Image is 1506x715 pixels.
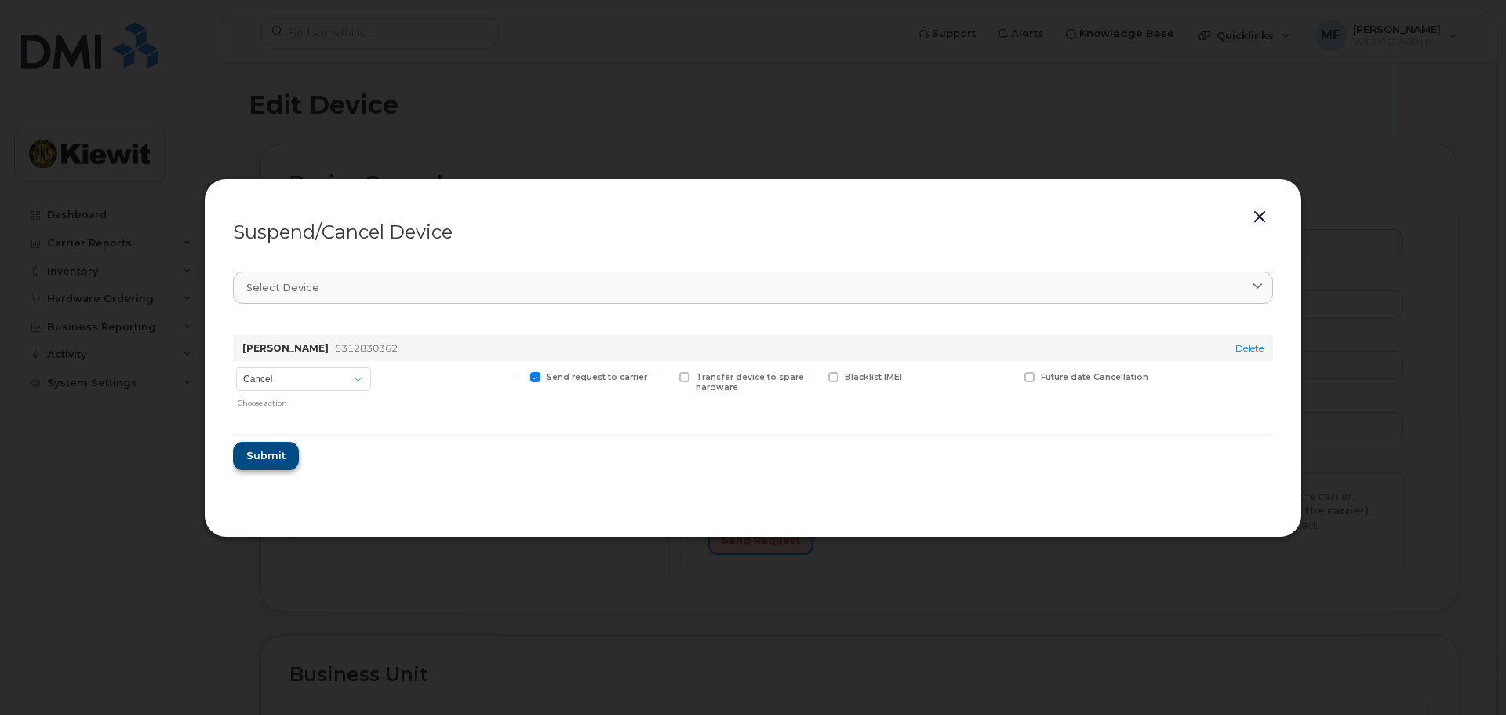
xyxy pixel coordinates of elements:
[1438,647,1494,703] iframe: Messenger Launcher
[1041,372,1148,382] span: Future date Cancellation
[238,392,371,409] div: Choose action
[547,372,647,382] span: Send request to carrier
[246,448,286,463] span: Submit
[809,372,817,380] input: Blacklist IMEI
[511,372,519,380] input: Send request to carrier
[696,372,804,392] span: Transfer device to spare hardware
[1235,342,1264,354] a: Delete
[246,280,319,295] span: Select device
[1006,372,1013,380] input: Future date Cancellation
[233,272,1273,304] a: Select device
[242,342,329,354] strong: [PERSON_NAME]
[845,372,902,382] span: Blacklist IMEI
[335,342,398,354] span: 5312830362
[660,372,668,380] input: Transfer device to spare hardware
[233,442,299,470] button: Submit
[233,223,1273,242] div: Suspend/Cancel Device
